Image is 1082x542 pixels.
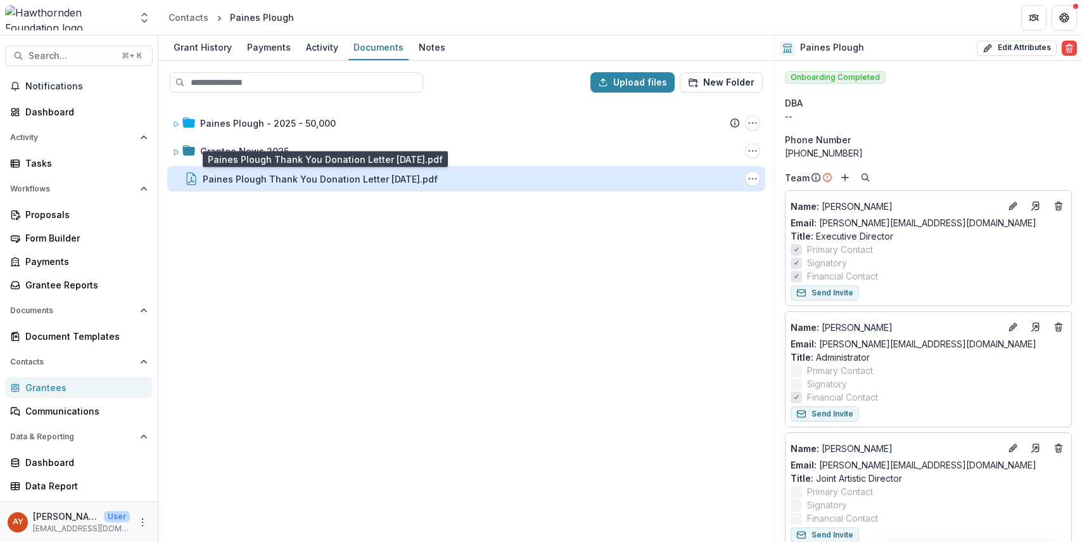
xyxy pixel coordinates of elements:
[5,427,153,447] button: Open Data & Reporting
[785,71,886,84] span: Onboarding Completed
[167,166,765,191] div: Paines Plough Thank You Donation Letter [DATE].pdfPaines Plough Thank You Donation Letter 10.14.2...
[163,8,299,27] nav: breadcrumb
[791,473,813,484] span: Title :
[1021,5,1047,30] button: Partners
[135,515,150,530] button: More
[785,96,803,110] span: DBA
[745,115,760,131] button: Paines Plough - 2025 - 50,000 Options
[1005,198,1021,214] button: Edit
[414,38,450,56] div: Notes
[791,458,1036,472] a: Email: [PERSON_NAME][EMAIL_ADDRESS][DOMAIN_NAME]
[791,231,813,242] span: Title :
[791,443,819,454] span: Name :
[5,274,153,295] a: Grantee Reports
[1026,196,1046,216] a: Go to contact
[25,330,143,343] div: Document Templates
[785,110,1072,123] div: --
[10,432,135,441] span: Data & Reporting
[1005,441,1021,456] button: Edit
[791,472,1066,485] p: Joint Artistic Director
[5,204,153,225] a: Proposals
[25,381,143,394] div: Grantees
[791,442,1000,455] p: [PERSON_NAME]
[807,485,873,498] span: Primary Contact
[169,38,237,56] div: Grant History
[5,179,153,199] button: Open Workflows
[25,208,143,221] div: Proposals
[242,35,296,60] a: Payments
[104,511,130,522] p: User
[25,157,143,170] div: Tasks
[33,523,130,534] p: [EMAIL_ADDRESS][DOMAIN_NAME]
[301,38,343,56] div: Activity
[5,452,153,473] a: Dashboard
[791,321,1000,334] a: Name: [PERSON_NAME]
[5,401,153,422] a: Communications
[5,5,130,30] img: Hawthornden Foundation logo
[5,352,153,372] button: Open Contacts
[977,41,1057,56] button: Edit Attributes
[200,145,289,158] div: Grantee News 2025
[5,251,153,272] a: Payments
[807,269,878,283] span: Financial Contact
[169,35,237,60] a: Grant History
[807,377,847,390] span: Signatory
[1026,438,1046,458] a: Go to contact
[791,200,1000,213] p: [PERSON_NAME]
[25,278,143,292] div: Grantee Reports
[791,460,817,470] span: Email:
[785,133,851,146] span: Phone Number
[807,256,847,269] span: Signatory
[5,300,153,321] button: Open Documents
[5,46,153,66] button: Search...
[163,8,213,27] a: Contacts
[791,339,817,349] span: Email:
[807,498,847,512] span: Signatory
[745,143,760,158] button: Grantee News 2025 Options
[1026,317,1046,337] a: Go to contact
[791,201,819,212] span: Name :
[25,456,143,469] div: Dashboard
[1051,198,1066,214] button: Deletes
[200,117,336,130] div: Paines Plough - 2025 - 50,000
[167,110,765,136] div: Paines Plough - 2025 - 50,000Paines Plough - 2025 - 50,000 Options
[791,406,859,422] button: Send Invite
[858,170,873,185] button: Search
[25,105,143,119] div: Dashboard
[10,358,135,366] span: Contacts
[10,133,135,142] span: Activity
[5,127,153,148] button: Open Activity
[230,11,294,24] div: Paines Plough
[5,153,153,174] a: Tasks
[680,72,763,93] button: New Folder
[169,11,208,24] div: Contacts
[136,5,153,30] button: Open entity switcher
[5,228,153,248] a: Form Builder
[203,172,438,186] div: Paines Plough Thank You Donation Letter [DATE].pdf
[5,377,153,398] a: Grantees
[301,35,343,60] a: Activity
[791,351,1066,364] p: Administrator
[119,49,144,63] div: ⌘ + K
[791,321,1000,334] p: [PERSON_NAME]
[5,475,153,496] a: Data Report
[807,364,873,377] span: Primary Contact
[800,42,864,53] h2: Paines Plough
[785,146,1072,160] div: [PHONE_NUMBER]
[10,184,135,193] span: Workflows
[167,138,765,164] div: Grantee News 2025Grantee News 2025 Options
[10,306,135,315] span: Documents
[590,72,675,93] button: Upload files
[13,518,23,526] div: Andreas Yuíza
[1052,5,1077,30] button: Get Help
[791,285,859,300] button: Send Invite
[25,255,143,268] div: Payments
[5,101,153,122] a: Dashboard
[837,170,853,185] button: Add
[791,200,1000,213] a: Name: [PERSON_NAME]
[25,479,143,493] div: Data Report
[791,322,819,333] span: Name :
[807,243,873,256] span: Primary Contact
